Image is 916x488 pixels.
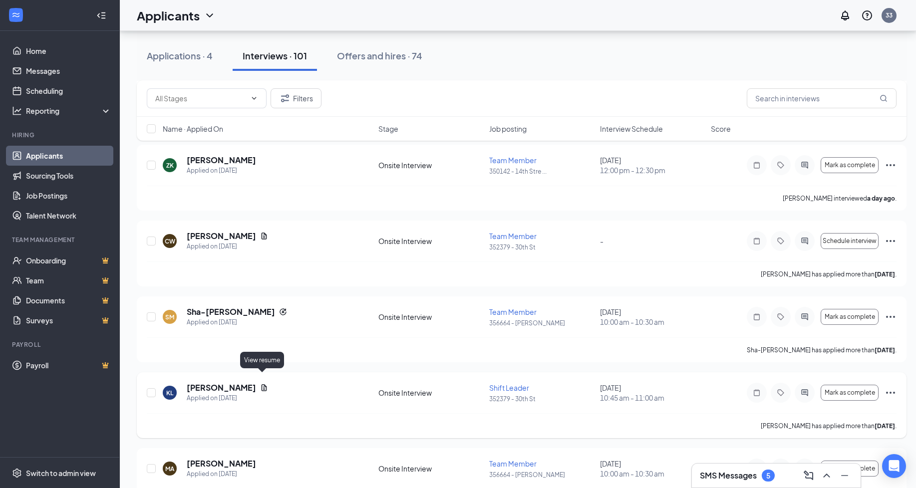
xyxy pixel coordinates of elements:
[187,166,256,176] div: Applied on [DATE]
[137,7,200,24] h1: Applicants
[819,468,835,484] button: ChevronUp
[882,454,906,478] div: Open Intercom Messenger
[147,49,213,62] div: Applications · 4
[165,313,174,321] div: SM
[775,161,787,169] svg: Tag
[880,94,888,102] svg: MagnifyingGlass
[26,81,111,101] a: Scheduling
[12,131,109,139] div: Hiring
[11,10,21,20] svg: WorkstreamLogo
[489,232,537,241] span: Team Member
[799,161,811,169] svg: ActiveChat
[26,166,111,186] a: Sourcing Tools
[378,388,483,398] div: Onsite Interview
[821,157,879,173] button: Mark as complete
[837,468,853,484] button: Minimize
[378,464,483,474] div: Onsite Interview
[875,270,895,278] b: [DATE]
[26,250,111,270] a: OnboardingCrown
[12,468,22,478] svg: Settings
[751,161,763,169] svg: Note
[747,346,897,354] p: Sha-[PERSON_NAME] has applied more than .
[279,308,287,316] svg: Reapply
[250,94,258,102] svg: ChevronDown
[26,270,111,290] a: TeamCrown
[875,346,895,354] b: [DATE]
[26,290,111,310] a: DocumentsCrown
[165,237,175,245] div: CW
[839,9,851,21] svg: Notifications
[700,470,757,481] h3: SMS Messages
[165,465,174,473] div: MA
[378,160,483,170] div: Onsite Interview
[187,155,256,166] h5: [PERSON_NAME]
[204,9,216,21] svg: ChevronDown
[867,195,895,202] b: a day ago
[600,383,705,403] div: [DATE]
[799,313,811,321] svg: ActiveChat
[187,242,268,251] div: Applied on [DATE]
[885,387,897,399] svg: Ellipses
[26,106,112,116] div: Reporting
[600,459,705,479] div: [DATE]
[489,243,594,251] p: 352379 - 30th St
[489,471,594,479] p: 356664 - [PERSON_NAME]
[751,237,763,245] svg: Note
[825,313,875,320] span: Mark as complete
[885,235,897,247] svg: Ellipses
[875,422,895,430] b: [DATE]
[243,49,307,62] div: Interviews · 101
[821,470,833,482] svg: ChevronUp
[260,232,268,240] svg: Document
[489,167,594,176] p: 350142 - 14th Stre ...
[600,307,705,327] div: [DATE]
[12,236,109,244] div: Team Management
[823,238,877,244] span: Schedule interview
[799,389,811,397] svg: ActiveChat
[166,161,174,170] div: ZK
[825,389,875,396] span: Mark as complete
[489,383,529,392] span: Shift Leader
[600,155,705,175] div: [DATE]
[489,124,527,134] span: Job posting
[26,310,111,330] a: SurveysCrown
[489,307,537,316] span: Team Member
[821,461,879,477] button: Mark as complete
[600,165,705,175] span: 12:00 pm - 12:30 pm
[885,159,897,171] svg: Ellipses
[761,270,897,278] p: [PERSON_NAME] has applied more than .
[803,470,815,482] svg: ComposeMessage
[821,309,879,325] button: Mark as complete
[187,458,256,469] h5: [PERSON_NAME]
[240,352,284,368] div: View resume
[775,237,787,245] svg: Tag
[886,11,893,19] div: 33
[96,10,106,20] svg: Collapse
[761,422,897,430] p: [PERSON_NAME] has applied more than .
[187,317,287,327] div: Applied on [DATE]
[751,313,763,321] svg: Note
[600,469,705,479] span: 10:00 am - 10:30 am
[801,468,817,484] button: ComposeMessage
[600,124,663,134] span: Interview Schedule
[187,469,256,479] div: Applied on [DATE]
[187,382,256,393] h5: [PERSON_NAME]
[378,124,398,134] span: Stage
[260,384,268,392] svg: Document
[600,317,705,327] span: 10:00 am - 10:30 am
[489,459,537,468] span: Team Member
[187,231,256,242] h5: [PERSON_NAME]
[26,355,111,375] a: PayrollCrown
[600,237,604,245] span: -
[799,237,811,245] svg: ActiveChat
[26,186,111,206] a: Job Postings
[163,124,223,134] span: Name · Applied On
[378,312,483,322] div: Onsite Interview
[783,194,897,203] p: [PERSON_NAME] interviewed .
[187,306,275,317] h5: Sha-[PERSON_NAME]
[26,41,111,61] a: Home
[279,92,291,104] svg: Filter
[489,156,537,165] span: Team Member
[187,393,268,403] div: Applied on [DATE]
[600,393,705,403] span: 10:45 am - 11:00 am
